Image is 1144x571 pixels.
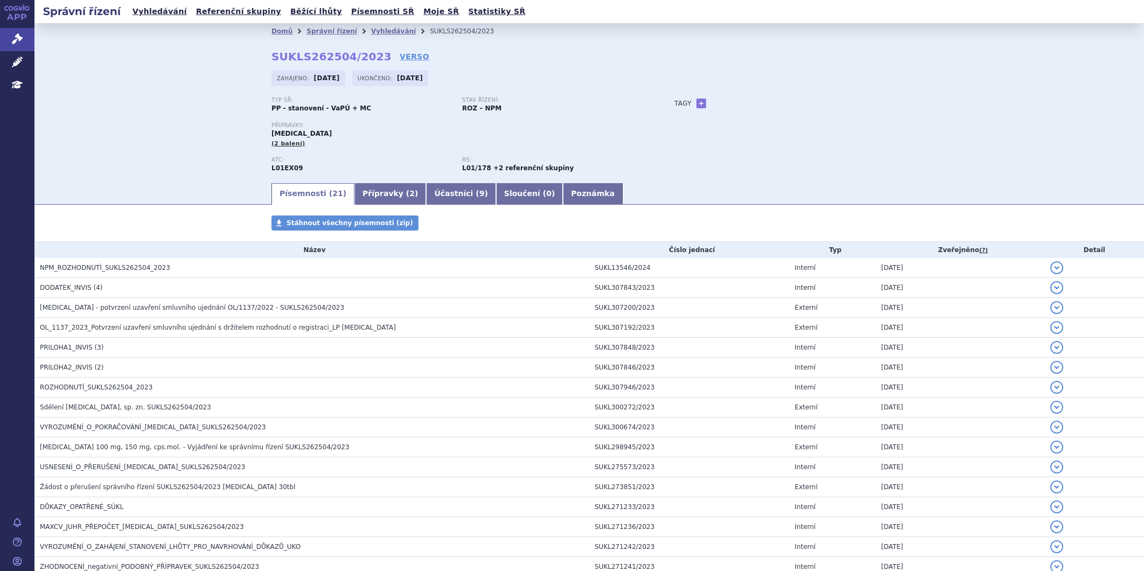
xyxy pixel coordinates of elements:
[979,247,988,254] abbr: (?)
[589,477,790,497] td: SUKL273851/2023
[795,543,816,551] span: Interní
[546,189,552,198] span: 0
[287,4,345,19] a: Běžící lhůty
[271,97,451,103] p: Typ SŘ:
[400,51,429,62] a: VERSO
[790,242,876,258] th: Typ
[589,497,790,517] td: SUKL271233/2023
[589,278,790,298] td: SUKL307843/2023
[40,284,102,291] span: DODATEK_INVIS (4)
[397,74,423,82] strong: [DATE]
[589,298,790,318] td: SUKL307200/2023
[496,183,563,205] a: Sloučení (0)
[1050,441,1063,454] button: detail
[271,27,292,35] a: Domů
[129,4,190,19] a: Vyhledávání
[876,298,1045,318] td: [DATE]
[876,417,1045,437] td: [DATE]
[876,242,1045,258] th: Zveřejněno
[795,443,818,451] span: Externí
[34,4,129,19] h2: Správní řízení
[277,74,311,82] span: Zahájeno:
[462,157,642,163] p: RS:
[795,344,816,351] span: Interní
[589,318,790,338] td: SUKL307192/2023
[479,189,485,198] span: 9
[287,219,413,227] span: Stáhnout všechny písemnosti (zip)
[314,74,340,82] strong: [DATE]
[876,318,1045,338] td: [DATE]
[589,457,790,477] td: SUKL275573/2023
[876,537,1045,557] td: [DATE]
[271,122,653,129] p: Přípravky:
[563,183,623,205] a: Poznámka
[40,344,103,351] span: PRILOHA1_INVIS (3)
[40,423,266,431] span: VYROZUMĚNÍ_O_POKRAČOVÁNÍ_OFEV_SUKLS262504/2023
[332,189,343,198] span: 21
[589,437,790,457] td: SUKL298945/2023
[795,523,816,531] span: Interní
[674,97,692,110] h3: Tagy
[1050,481,1063,493] button: detail
[1050,540,1063,553] button: detail
[876,437,1045,457] td: [DATE]
[40,443,350,451] span: Ofev 100 mg, 150 mg, cps.mol. - Vyjádření ke správnímu řízení SUKLS262504/2023
[795,304,818,311] span: Externí
[876,378,1045,398] td: [DATE]
[40,543,301,551] span: VYROZUMĚNÍ_O_ZAHÁJENÍ_STANOVENÍ_LHŮTY_PRO_NAVRHOVÁNÍ_DŮKAZŮ_UKO
[876,517,1045,537] td: [DATE]
[40,523,244,531] span: MAXCV_JUHR_PŘEPOČET_OFEV_SUKLS262504/2023
[40,324,396,331] span: OL_1137_2023_Potvrzení uzavření smluvního ujednání s držitelem rozhodnutí o registraci_LP OFEV
[589,338,790,358] td: SUKL307848/2023
[40,403,211,411] span: Sdělení OFEV, sp. zn. SUKLS262504/2023
[589,258,790,278] td: SUKL13546/2024
[465,4,528,19] a: Statistiky SŘ
[462,97,642,103] p: Stav řízení:
[876,477,1045,497] td: [DATE]
[589,517,790,537] td: SUKL271236/2023
[40,384,152,391] span: ROZHODNUTÍ_SUKLS262504_2023
[1050,381,1063,394] button: detail
[271,164,303,172] strong: NINTEDANIB
[876,358,1045,378] td: [DATE]
[1050,401,1063,414] button: detail
[1050,301,1063,314] button: detail
[40,264,170,271] span: NPM_ROZHODNUTÍ_SUKLS262504_2023
[696,99,706,108] a: +
[795,403,818,411] span: Externí
[271,140,305,147] span: (2 balení)
[876,338,1045,358] td: [DATE]
[271,50,392,63] strong: SUKLS262504/2023
[1050,421,1063,434] button: detail
[420,4,462,19] a: Moje SŘ
[1050,361,1063,374] button: detail
[426,183,496,205] a: Účastníci (9)
[1050,500,1063,513] button: detail
[876,278,1045,298] td: [DATE]
[40,563,259,570] span: ZHODNOCENÍ_negativní_PODOBNÝ_PŘÍPRAVEK_SUKLS262504/2023
[1045,242,1144,258] th: Detail
[462,105,501,112] strong: ROZ – NPM
[306,27,357,35] a: Správní řízení
[462,164,491,172] strong: nindetanib
[1050,321,1063,334] button: detail
[34,242,589,258] th: Název
[40,304,344,311] span: Ofev - potvrzení uzavření smluvního ujednání OL/1137/2022 - SUKLS262504/2023
[795,384,816,391] span: Interní
[348,4,417,19] a: Písemnosti SŘ
[589,398,790,417] td: SUKL300272/2023
[40,364,103,371] span: PRILOHA2_INVIS (2)
[271,183,354,205] a: Písemnosti (21)
[589,537,790,557] td: SUKL271242/2023
[876,258,1045,278] td: [DATE]
[354,183,426,205] a: Přípravky (2)
[589,358,790,378] td: SUKL307846/2023
[430,23,508,39] li: SUKLS262504/2023
[795,423,816,431] span: Interní
[493,164,574,172] strong: +2 referenční skupiny
[795,324,818,331] span: Externí
[795,264,816,271] span: Interní
[876,497,1045,517] td: [DATE]
[795,284,816,291] span: Interní
[271,130,332,137] span: [MEDICAL_DATA]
